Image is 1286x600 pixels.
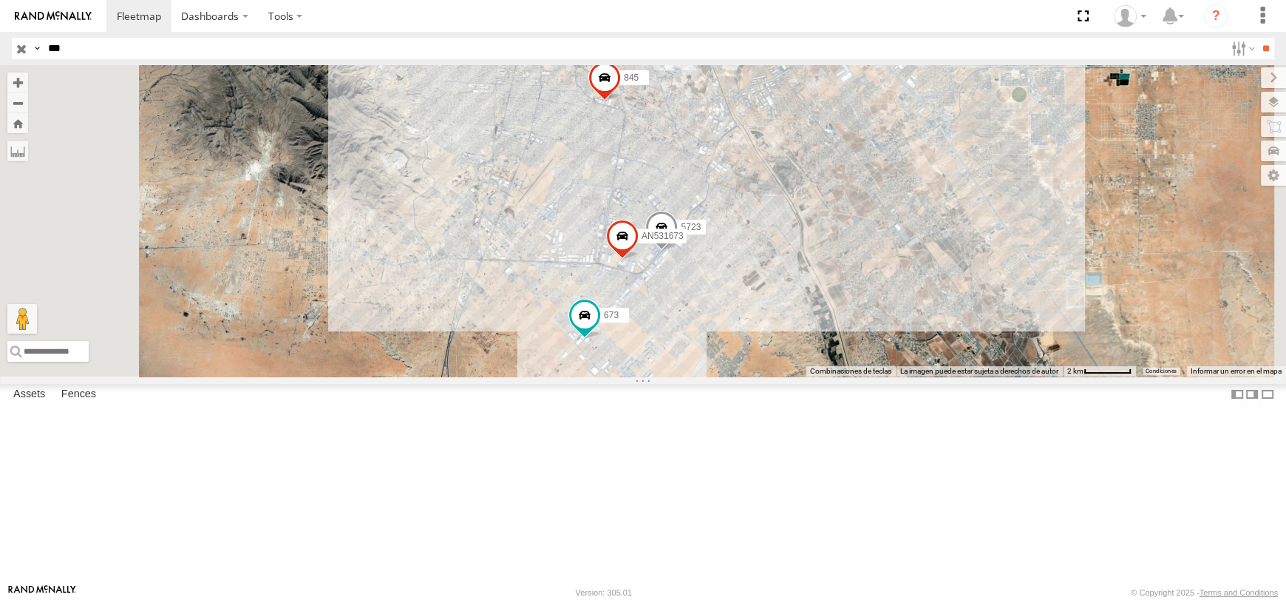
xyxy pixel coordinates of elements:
button: Zoom out [7,92,28,113]
a: Condiciones [1146,368,1177,374]
label: Dock Summary Table to the Left [1230,384,1245,405]
label: Map Settings [1261,165,1286,186]
a: Visit our Website [8,585,76,600]
span: 845 [624,73,639,83]
label: Fences [54,385,103,405]
span: 673 [604,311,619,321]
button: Zoom Home [7,113,28,133]
button: Zoom in [7,73,28,92]
div: Version: 305.01 [576,588,632,597]
i: ? [1204,4,1228,28]
span: 5723 [681,223,701,233]
label: Dock Summary Table to the Right [1245,384,1259,405]
label: Measure [7,141,28,161]
label: Search Query [31,38,43,59]
button: Arrastra el hombrecito naranja al mapa para abrir Street View [7,304,37,334]
span: 2 km [1067,367,1083,375]
button: Escala del mapa: 2 km por 61 píxeles [1063,366,1136,377]
button: Combinaciones de teclas [810,366,891,377]
label: Assets [6,385,52,405]
label: Hide Summary Table [1260,384,1275,405]
label: Search Filter Options [1225,38,1257,59]
div: © Copyright 2025 - [1131,588,1278,597]
span: AN531673 [642,231,684,241]
a: Terms and Conditions [1200,588,1278,597]
a: Informar un error en el mapa [1191,367,1282,375]
img: rand-logo.svg [15,11,92,21]
span: La imagen puede estar sujeta a derechos de autor [900,367,1058,375]
div: Omar Miranda [1109,5,1151,27]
